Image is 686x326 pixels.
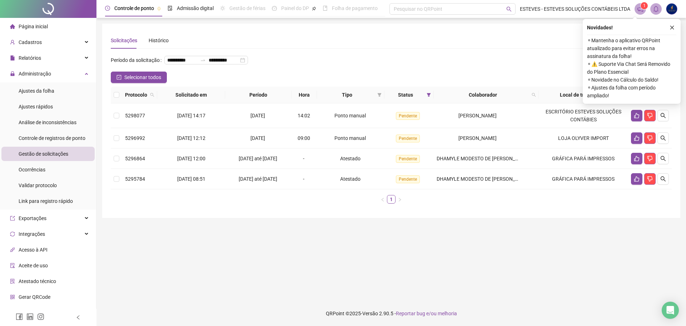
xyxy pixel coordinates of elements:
span: Gestão de solicitações [19,151,68,157]
span: [DATE] [250,113,265,118]
span: 5296992 [125,135,145,141]
label: Período da solicitação [111,54,164,66]
span: lock [10,71,15,76]
span: file-done [168,6,173,11]
span: left [381,198,385,202]
span: right [398,198,402,202]
span: [DATE] 12:00 [177,156,205,161]
span: check-square [116,75,121,80]
span: Protocolo [125,91,147,99]
span: [DATE] 14:17 [177,113,205,118]
div: Histórico [149,37,169,44]
div: Open Intercom Messenger [662,302,679,319]
span: file [10,55,15,60]
span: close [670,25,675,30]
span: instagram [37,313,44,320]
span: search [660,176,666,182]
span: ⚬ Ajustes da folha com período ampliado! [587,84,676,99]
span: search [660,113,666,118]
span: Gerar QRCode [19,294,50,300]
span: dislike [647,176,653,182]
button: Selecionar todos [111,72,167,83]
th: Solicitado em [157,87,225,103]
span: facebook [16,313,23,320]
li: Página anterior [378,195,387,204]
span: sync [10,232,15,237]
span: Atestado [340,156,361,161]
span: Aceite de uso [19,263,48,268]
span: search [530,89,537,100]
span: search [532,93,536,97]
span: Controle de registros de ponto [19,135,85,141]
span: home [10,24,15,29]
span: filter [427,93,431,97]
span: 14:02 [298,113,310,118]
button: left [378,195,387,204]
span: ⚬ ⚠️ Suporte Via Chat Será Removido do Plano Essencial [587,60,676,76]
span: filter [377,93,382,97]
span: ⚬ Novidade no Cálculo do Saldo! [587,76,676,84]
span: DHAMYLE MODESTO DE [PERSON_NAME] [437,176,530,182]
span: ESTEVES - ESTEVES SOLUÇÕES CONTÁBEIS LTDA [520,5,630,13]
span: dislike [647,156,653,161]
span: dashboard [272,6,277,11]
span: Versão [362,311,378,316]
img: 58268 [666,4,677,14]
sup: 1 [641,2,648,9]
span: Link para registro rápido [19,198,73,204]
span: pushpin [312,6,316,11]
span: swap-right [200,57,206,63]
li: Próxima página [396,195,404,204]
span: Acesso à API [19,247,48,253]
span: [DATE] [250,135,265,141]
span: Integrações [19,231,45,237]
td: ESCRITÓRIO ESTEVES SOLUÇÕES CONTÁBIES [539,103,628,128]
span: Gestão de férias [229,5,265,11]
span: notification [637,6,643,12]
span: Admissão digital [177,5,214,11]
div: Solicitações [111,37,137,44]
span: [DATE] 08:51 [177,176,205,182]
span: Atestado [340,176,361,182]
span: Ponto manual [334,135,366,141]
span: 5298077 [125,113,145,118]
span: Validar protocolo [19,183,57,188]
span: left [76,315,81,320]
span: filter [376,89,383,100]
td: LOJA OLYVER IMPORT [539,128,628,149]
span: solution [10,279,15,284]
span: Administração [19,71,51,77]
span: filter [425,89,432,100]
span: like [634,113,640,118]
span: Relatórios [19,55,41,61]
span: Exportações [19,215,46,221]
span: dislike [647,113,653,118]
span: clock-circle [105,6,110,11]
span: Análise de inconsistências [19,120,76,125]
span: sun [220,6,225,11]
span: Status [387,91,424,99]
span: search [149,89,156,100]
span: 5295784 [125,176,145,182]
span: 1 [643,3,646,8]
th: Hora [292,87,317,103]
li: 1 [387,195,396,204]
span: Controle de ponto [114,5,154,11]
span: qrcode [10,295,15,300]
td: GRÁFICA PARÁ IMPRESSOS [539,169,628,189]
span: api [10,247,15,252]
span: Colaborador [437,91,529,99]
span: like [634,176,640,182]
span: - [303,176,304,182]
span: [DATE] até [DATE] [239,176,277,182]
span: Pendente [396,112,420,120]
span: dislike [647,135,653,141]
span: Ponto manual [334,113,366,118]
span: Local de trabalho [542,91,618,99]
span: export [10,216,15,221]
footer: QRPoint © 2025 - 2.90.5 - [96,301,686,326]
span: Painel do DP [281,5,309,11]
th: Período [225,87,292,103]
span: search [660,135,666,141]
span: Tipo [320,91,374,99]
